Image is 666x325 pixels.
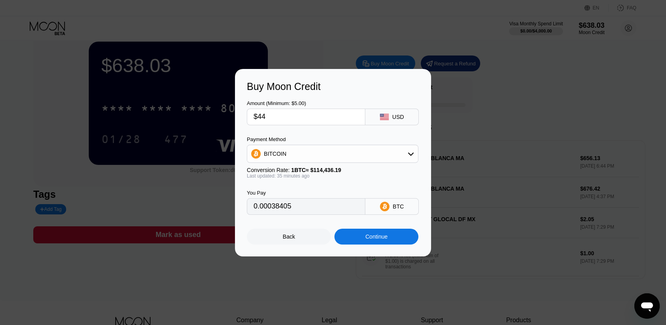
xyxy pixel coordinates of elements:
[247,81,419,92] div: Buy Moon Credit
[264,151,286,157] div: BITCOIN
[247,229,331,245] div: Back
[247,136,418,142] div: Payment Method
[247,167,418,173] div: Conversion Rate:
[247,173,418,179] div: Last updated: 35 minutes ago
[283,233,295,240] div: Back
[254,109,359,125] input: $0.00
[634,293,660,319] iframe: Button to launch messaging window, conversation in progress
[365,233,387,240] div: Continue
[334,229,418,245] div: Continue
[247,146,418,162] div: BITCOIN
[291,167,341,173] span: 1 BTC ≈ $114,436.19
[247,100,365,106] div: Amount (Minimum: $5.00)
[392,114,404,120] div: USD
[393,203,404,210] div: BTC
[247,190,365,196] div: You Pay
